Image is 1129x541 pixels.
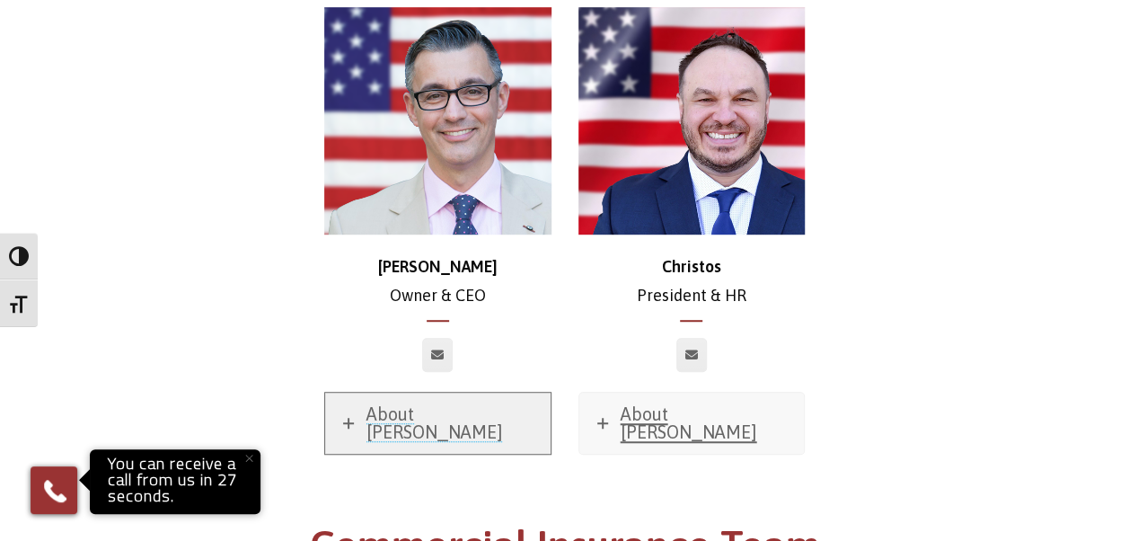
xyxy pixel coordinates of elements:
img: Phone icon [40,476,69,505]
button: Close [229,439,269,478]
span: About [PERSON_NAME] [621,404,757,442]
p: Owner & CEO [324,253,551,311]
img: chris-500x500 (1) [324,7,551,235]
span: About [PERSON_NAME] [366,404,503,442]
p: You can receive a call from us in 27 seconds. [94,454,256,510]
img: Christos_500x500 [578,7,806,235]
a: About [PERSON_NAME] [579,393,805,454]
strong: Christos [662,257,721,276]
strong: [PERSON_NAME] [378,257,498,276]
a: About [PERSON_NAME] [325,393,551,454]
p: President & HR [578,253,806,311]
